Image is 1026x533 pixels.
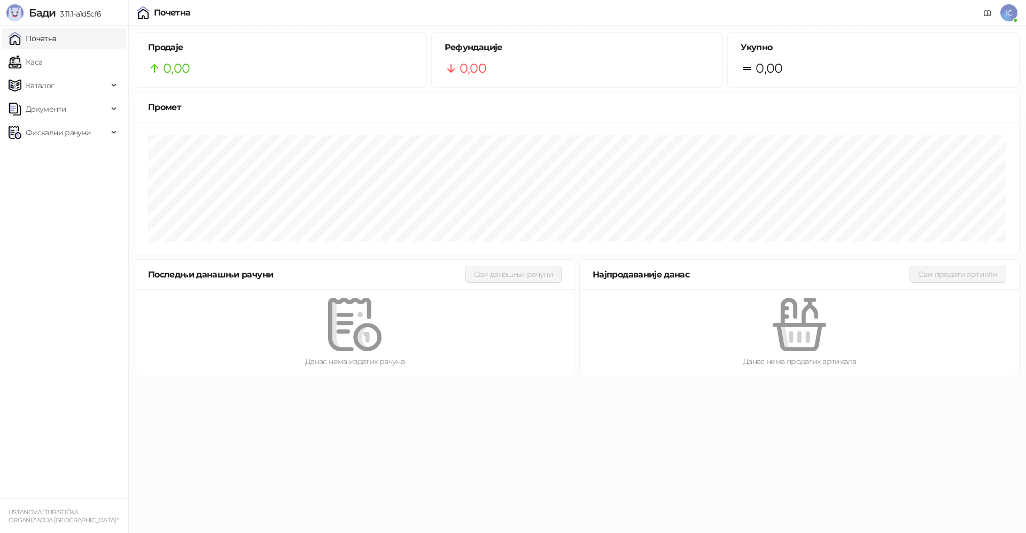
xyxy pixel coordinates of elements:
[460,58,486,79] span: 0,00
[445,41,710,54] h5: Рефундације
[148,41,414,54] h5: Продаје
[26,98,66,120] span: Документи
[154,9,191,17] div: Почетна
[741,41,1006,54] h5: Укупно
[910,266,1006,283] button: Сви продати артикли
[26,122,91,143] span: Фискални рачуни
[148,101,1006,114] div: Промет
[1000,4,1017,21] span: IC
[597,356,1002,367] div: Данас нема продатих артикала
[56,9,101,19] span: 3.11.1-a1d5cf6
[163,58,190,79] span: 0,00
[593,268,910,281] div: Најпродаваније данас
[6,4,24,21] img: Logo
[29,6,56,19] span: Бади
[148,268,465,281] div: Последњи данашњи рачуни
[9,51,42,73] a: Каса
[979,4,996,21] a: Документација
[26,75,55,96] span: Каталог
[152,356,557,367] div: Данас нема издатих рачуна
[756,58,782,79] span: 0,00
[465,266,562,283] button: Сви данашњи рачуни
[9,508,118,524] small: USTANOVA "TURISTIČKA ORGANIZACIJA [GEOGRAPHIC_DATA]"
[9,28,57,49] a: Почетна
